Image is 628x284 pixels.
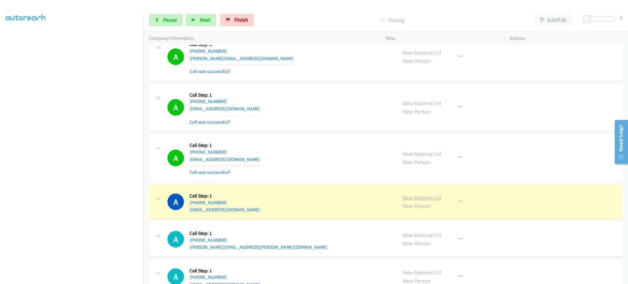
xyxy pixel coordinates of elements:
p: Actions [510,35,622,42]
h5: Call Step: 1 [190,41,294,48]
span: Pause [163,16,177,23]
a: View Person [402,108,431,115]
h5: Call Step: 1 [190,268,260,274]
p: Dialing [262,16,523,24]
a: [PHONE_NUMBER] [190,200,227,205]
h1: A [167,99,184,116]
a: [PERSON_NAME][EMAIL_ADDRESS][DOMAIN_NAME] [190,56,294,61]
h1: A [167,194,184,210]
a: [PHONE_NUMBER] [190,274,227,280]
a: View External Url [402,269,441,276]
h1: A [167,150,184,166]
div: 0 [620,14,622,22]
a: [EMAIL_ADDRESS][DOMAIN_NAME] [190,207,260,213]
a: Call was successful? [190,68,231,74]
a: View Person [402,240,431,247]
div: The call is yet to be attempted [167,231,184,248]
p: Company Information [149,35,375,42]
a: View External Url [402,150,441,157]
a: [PERSON_NAME][EMAIL_ADDRESS][PERSON_NAME][DOMAIN_NAME] [190,244,327,250]
iframe: Resource Center [611,117,628,166]
span: Next [200,16,210,23]
a: [EMAIL_ADDRESS][DOMAIN_NAME] [190,156,260,162]
p: View [386,35,499,42]
a: [PHONE_NUMBER] [190,48,227,54]
a: Pause [149,14,183,26]
a: Call was successful? [190,169,231,175]
a: View External Url [402,49,441,56]
h1: A [167,231,184,248]
a: [PHONE_NUMBER] [190,98,227,104]
a: Call was successful? [190,119,231,125]
button: AutoTab [534,14,572,26]
h5: Call Step: 1 [190,193,260,199]
button: Next [186,14,216,26]
a: View External Url [402,194,441,201]
a: View Person [402,202,431,209]
h5: Call Step: 1 [190,230,327,236]
div: Delay between calls (in seconds) [586,17,614,21]
a: View Person [402,57,431,64]
h5: Call Step: 1 [190,142,260,148]
a: [EMAIL_ADDRESS][DOMAIN_NAME] [190,106,260,112]
h1: A [167,48,184,65]
a: [PHONE_NUMBER] [190,237,227,243]
a: View Person [402,159,431,166]
a: View External Url [402,232,441,239]
a: [PHONE_NUMBER] [190,149,227,155]
h5: Call Step: 1 [190,92,260,98]
span: Finish [234,16,248,23]
a: View External Url [402,100,441,107]
a: Finish [220,14,254,26]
